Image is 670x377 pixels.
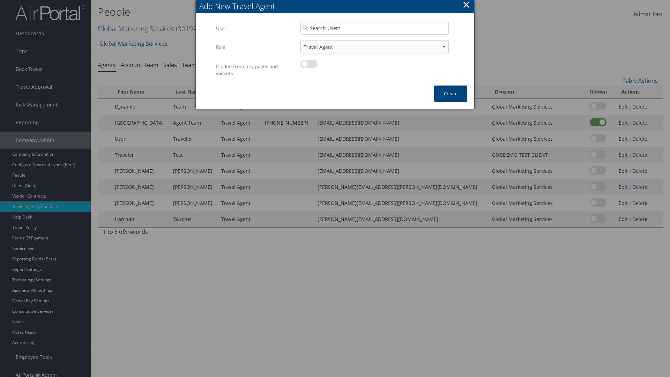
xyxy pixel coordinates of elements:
div: Add New Travel Agent [199,1,474,12]
label: Role [216,40,295,54]
label: User [216,22,295,35]
input: Search Users [300,22,449,35]
label: Hidden from any pages and widgets [216,60,295,80]
button: Create [434,86,467,102]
